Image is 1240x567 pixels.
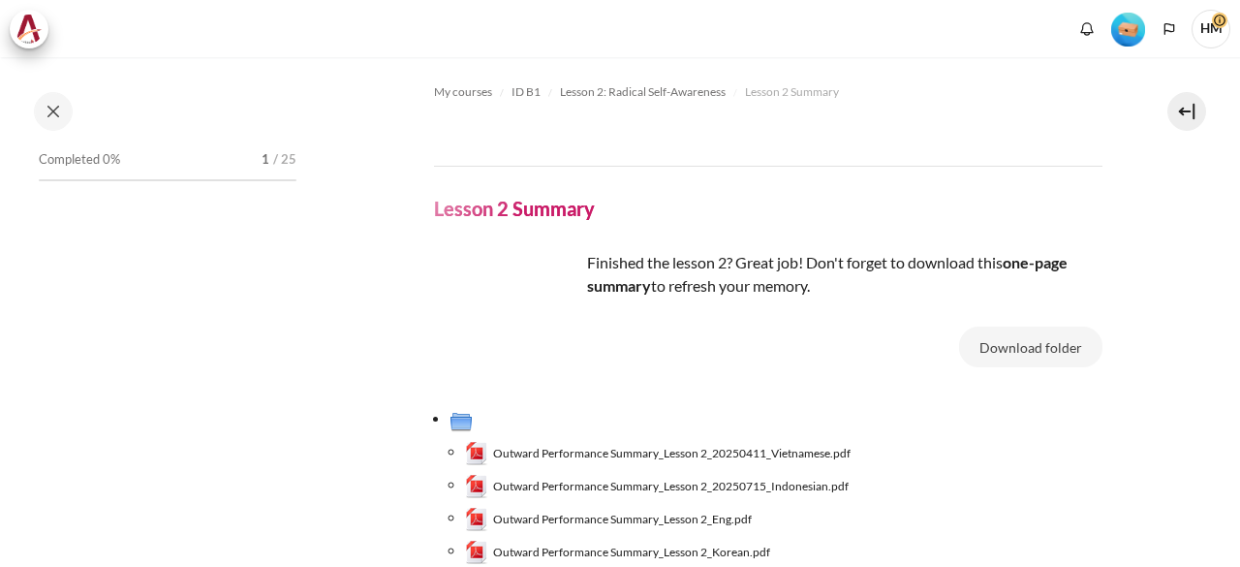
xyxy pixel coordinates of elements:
[1111,11,1145,47] div: Level #1
[465,541,771,564] a: Outward Performance Summary_Lesson 2_Korean.pdfOutward Performance Summary_Lesson 2_Korean.pdf
[434,196,595,221] h4: Lesson 2 Summary
[959,327,1102,367] button: Download folder
[560,80,726,104] a: Lesson 2: Radical Self-Awareness
[434,83,492,101] span: My courses
[465,475,850,498] a: Outward Performance Summary_Lesson 2_20250715_Indonesian.pdfOutward Performance Summary_Lesson 2_...
[560,83,726,101] span: Lesson 2: Radical Self-Awareness
[1192,10,1230,48] a: User menu
[511,83,541,101] span: ID B1
[434,251,1102,298] p: Finished the lesson 2? Great job! Don't forget to download this to refresh your memory.
[465,442,488,465] img: Outward Performance Summary_Lesson 2_20250411_Vietnamese.pdf
[1192,10,1230,48] span: HM
[745,83,839,101] span: Lesson 2 Summary
[434,251,579,396] img: asedga
[1072,15,1101,44] div: Show notification window with no new notifications
[1155,15,1184,44] button: Languages
[493,544,770,561] span: Outward Performance Summary_Lesson 2_Korean.pdf
[262,150,269,170] span: 1
[15,15,43,44] img: Architeck
[1111,13,1145,47] img: Level #1
[493,478,849,495] span: Outward Performance Summary_Lesson 2_20250715_Indonesian.pdf
[465,508,753,531] a: Outward Performance Summary_Lesson 2_Eng.pdfOutward Performance Summary_Lesson 2_Eng.pdf
[39,146,296,201] a: Completed 0% 1 / 25
[493,511,752,528] span: Outward Performance Summary_Lesson 2_Eng.pdf
[465,442,852,465] a: Outward Performance Summary_Lesson 2_20250411_Vietnamese.pdfOutward Performance Summary_Lesson 2_...
[434,77,1102,108] nav: Navigation bar
[465,541,488,564] img: Outward Performance Summary_Lesson 2_Korean.pdf
[745,80,839,104] a: Lesson 2 Summary
[10,10,58,48] a: Architeck Architeck
[39,150,120,170] span: Completed 0%
[465,508,488,531] img: Outward Performance Summary_Lesson 2_Eng.pdf
[434,80,492,104] a: My courses
[273,150,296,170] span: / 25
[1103,11,1153,47] a: Level #1
[511,80,541,104] a: ID B1
[465,475,488,498] img: Outward Performance Summary_Lesson 2_20250715_Indonesian.pdf
[493,445,851,462] span: Outward Performance Summary_Lesson 2_20250411_Vietnamese.pdf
